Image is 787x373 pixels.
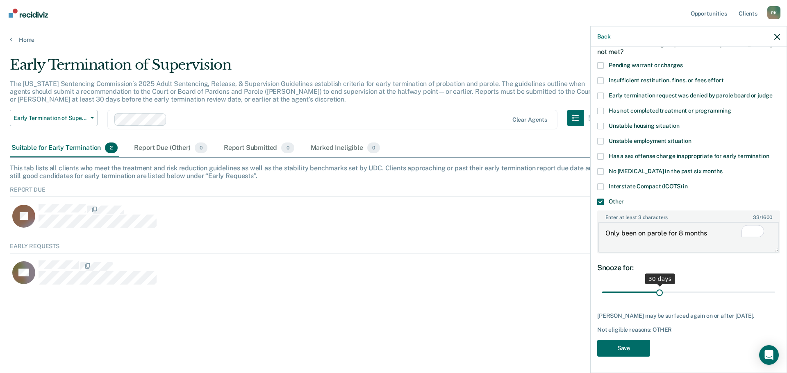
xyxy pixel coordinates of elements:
[598,222,779,252] textarea: To enrich screen reader interactions, please activate Accessibility in Grammarly extension settings
[10,186,777,197] div: Report Due
[10,260,681,293] div: CaseloadOpportunityCell-71447
[10,36,777,43] a: Home
[759,345,779,365] div: Open Intercom Messenger
[609,92,772,98] span: Early termination request was denied by parole board or judge
[609,198,624,204] span: Other
[645,274,675,284] div: 30 days
[609,183,688,189] span: Interstate Compact (ICOTS) in
[10,203,681,236] div: CaseloadOpportunityCell-192236
[222,139,296,157] div: Report Submitted
[195,142,207,153] span: 0
[10,139,119,157] div: Suitable for Early Termination
[753,214,772,220] span: / 1600
[609,152,769,159] span: Has a sex offense charge inappropriate for early termination
[512,116,547,123] div: Clear agents
[598,211,779,220] label: Enter at least 3 characters
[597,339,650,356] button: Save
[309,139,382,157] div: Marked Ineligible
[597,33,780,62] div: Which of the following requirements has [PERSON_NAME] not met?
[609,137,691,144] span: Unstable employment situation
[609,77,723,83] span: Insufficient restitution, fines, or fees effort
[132,139,209,157] div: Report Due (Other)
[609,107,731,113] span: Has not completed treatment or programming
[597,263,780,272] div: Snooze for:
[14,115,87,122] span: Early Termination of Supervision
[105,142,118,153] span: 2
[609,167,722,174] span: No [MEDICAL_DATA] in the past six months
[10,57,600,80] div: Early Termination of Supervision
[753,214,760,220] span: 33
[767,6,780,19] div: R K
[597,312,780,319] div: [PERSON_NAME] may be surfaced again on or after [DATE].
[10,164,777,180] div: This tab lists all clients who meet the treatment and risk reduction guidelines as well as the st...
[10,80,593,103] p: The [US_STATE] Sentencing Commission’s 2025 Adult Sentencing, Release, & Supervision Guidelines e...
[609,122,679,129] span: Unstable housing situation
[10,243,777,253] div: Early Requests
[281,142,294,153] span: 0
[609,61,682,68] span: Pending warrant or charges
[597,326,780,333] div: Not eligible reasons: OTHER
[597,33,610,40] button: Back
[9,9,48,18] img: Recidiviz
[767,6,780,19] button: Profile dropdown button
[367,142,380,153] span: 0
